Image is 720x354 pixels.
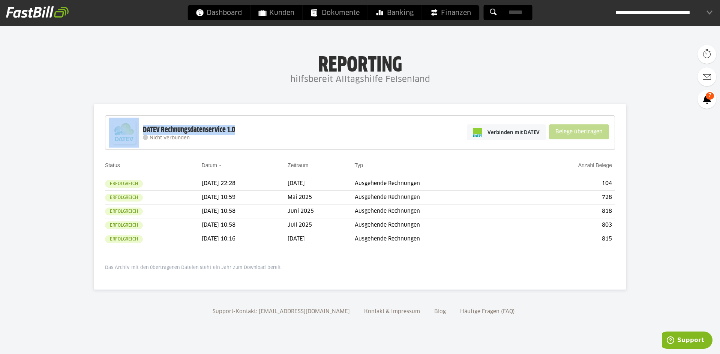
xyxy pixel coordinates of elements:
[361,309,423,314] a: Kontakt & Impressum
[105,180,143,188] sl-badge: Erfolgreich
[288,191,355,205] td: Mai 2025
[105,208,143,215] sl-badge: Erfolgreich
[143,125,235,135] div: DATEV Rechnungsdatenservice 1.0
[219,165,223,166] img: sort_desc.gif
[303,5,368,20] a: Dokumente
[706,92,714,100] span: 7
[188,5,250,20] a: Dashboard
[355,218,521,232] td: Ausgehende Rechnungen
[105,221,143,229] sl-badge: Erfolgreich
[549,124,609,139] sl-button: Belege übertragen
[521,191,615,205] td: 728
[521,218,615,232] td: 803
[196,5,242,20] span: Dashboard
[288,232,355,246] td: [DATE]
[288,177,355,191] td: [DATE]
[355,162,363,168] a: Typ
[457,309,517,314] a: Häufige Fragen (FAQ)
[250,5,303,20] a: Kunden
[105,194,143,202] sl-badge: Erfolgreich
[473,128,482,137] img: pi-datev-logo-farbig-24.svg
[288,162,308,168] a: Zeitraum
[376,5,414,20] span: Banking
[288,218,355,232] td: Juli 2025
[521,232,615,246] td: 815
[467,124,546,140] a: Verbinden mit DATEV
[368,5,422,20] a: Banking
[150,136,190,140] span: Nicht verbunden
[487,128,540,136] span: Verbinden mit DATEV
[432,309,448,314] a: Blog
[105,265,615,271] p: Das Archiv mit den übertragenen Dateien steht ein Jahr zum Download bereit
[202,191,288,205] td: [DATE] 10:59
[202,232,288,246] td: [DATE] 10:16
[210,309,352,314] a: Support-Kontakt: [EMAIL_ADDRESS][DOMAIN_NAME]
[578,162,612,168] a: Anzahl Belege
[355,205,521,218] td: Ausgehende Rechnungen
[697,90,716,109] a: 7
[662,332,712,350] iframe: Öffnet ein Widget, in dem Sie weitere Informationen finden
[355,232,521,246] td: Ausgehende Rechnungen
[109,118,139,148] img: DATEV-Datenservice Logo
[202,205,288,218] td: [DATE] 10:58
[430,5,471,20] span: Finanzen
[6,6,69,18] img: fastbill_logo_white.png
[422,5,479,20] a: Finanzen
[105,162,120,168] a: Status
[105,235,143,243] sl-badge: Erfolgreich
[75,53,645,72] h1: Reporting
[202,162,217,168] a: Datum
[202,177,288,191] td: [DATE] 22:28
[521,177,615,191] td: 104
[311,5,360,20] span: Dokumente
[259,5,294,20] span: Kunden
[355,177,521,191] td: Ausgehende Rechnungen
[355,191,521,205] td: Ausgehende Rechnungen
[288,205,355,218] td: Juni 2025
[202,218,288,232] td: [DATE] 10:58
[521,205,615,218] td: 818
